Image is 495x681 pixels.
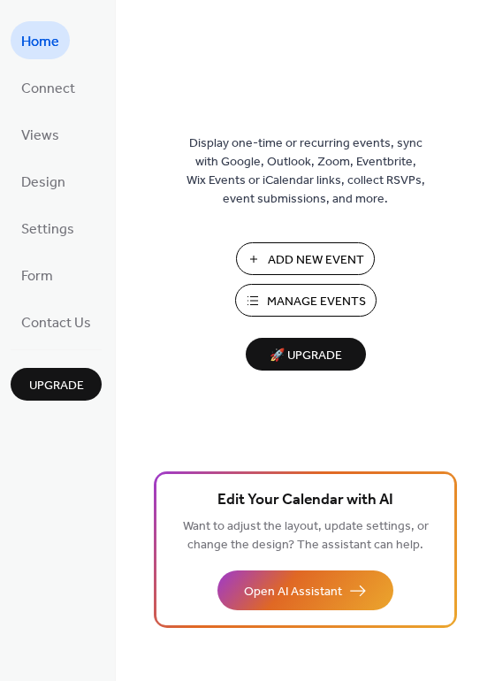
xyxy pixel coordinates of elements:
[217,488,393,513] span: Edit Your Calendar with AI
[29,377,84,395] span: Upgrade
[21,122,59,149] span: Views
[235,284,377,317] button: Manage Events
[256,344,355,368] span: 🚀 Upgrade
[21,263,53,290] span: Form
[183,515,429,557] span: Want to adjust the layout, update settings, or change the design? The assistant can help.
[11,162,76,200] a: Design
[11,21,70,59] a: Home
[11,115,70,153] a: Views
[11,256,64,294] a: Form
[11,302,102,340] a: Contact Us
[21,169,65,196] span: Design
[246,338,366,371] button: 🚀 Upgrade
[21,216,74,243] span: Settings
[11,68,86,106] a: Connect
[236,242,375,275] button: Add New Event
[268,251,364,270] span: Add New Event
[244,583,342,601] span: Open AI Assistant
[217,570,393,610] button: Open AI Assistant
[11,368,102,401] button: Upgrade
[11,209,85,247] a: Settings
[21,75,75,103] span: Connect
[21,310,91,337] span: Contact Us
[21,28,59,56] span: Home
[267,293,366,311] span: Manage Events
[187,134,425,209] span: Display one-time or recurring events, sync with Google, Outlook, Zoom, Eventbrite, Wix Events or ...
